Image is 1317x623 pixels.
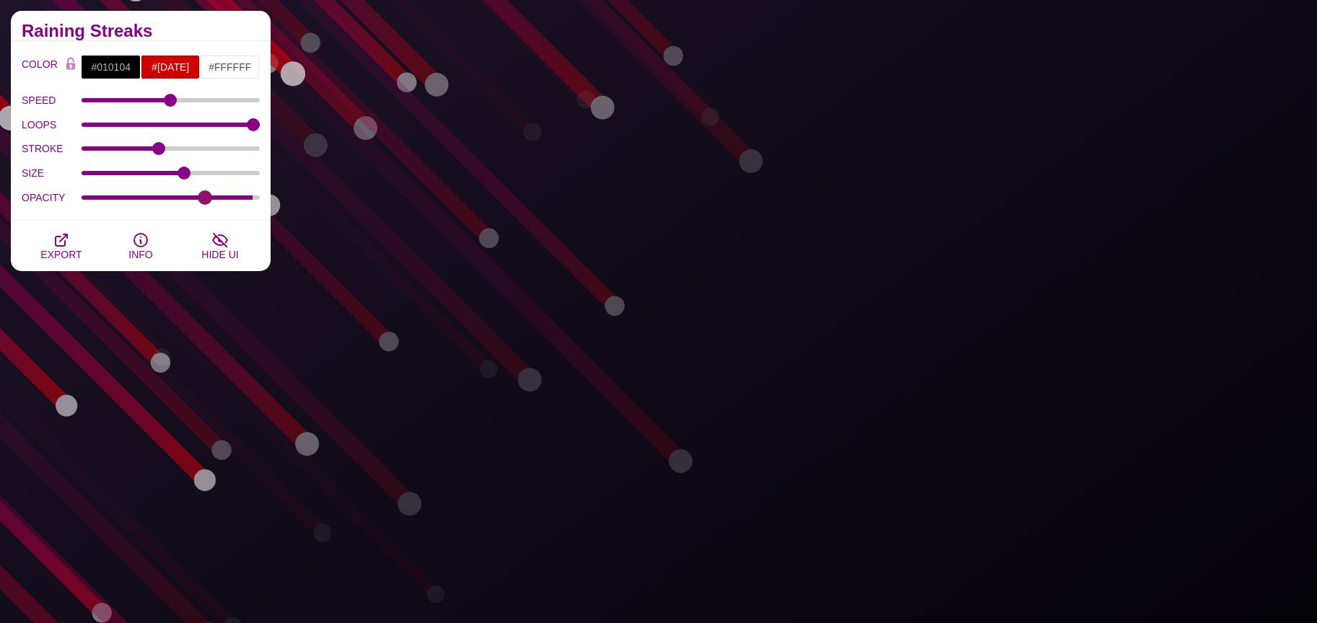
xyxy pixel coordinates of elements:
[180,221,260,271] button: HIDE UI
[101,221,180,271] button: INFO
[201,249,238,260] span: HIDE UI
[22,55,60,79] label: COLOR
[22,188,82,207] label: OPACITY
[60,55,82,75] button: Color Lock
[22,91,82,110] label: SPEED
[128,249,152,260] span: INFO
[22,25,260,37] h2: Raining Streaks
[22,139,82,158] label: STROKE
[22,164,82,182] label: SIZE
[22,115,82,134] label: LOOPS
[40,249,82,260] span: EXPORT
[22,221,101,271] button: EXPORT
